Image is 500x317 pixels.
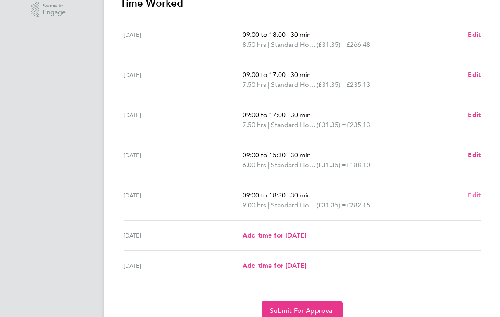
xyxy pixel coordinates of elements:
[243,71,286,79] span: 09:00 to 17:00
[468,111,481,119] span: Edit
[287,31,289,38] span: |
[268,161,269,169] span: |
[468,190,481,200] a: Edit
[468,150,481,160] a: Edit
[317,121,346,129] span: (£31.35) =
[271,40,317,50] span: Standard Hourly
[243,201,266,209] span: 9.00 hrs
[290,31,311,38] span: 30 min
[468,31,481,38] span: Edit
[43,2,66,9] span: Powered by
[124,30,243,50] div: [DATE]
[287,191,289,199] span: |
[317,81,346,89] span: (£31.35) =
[468,71,481,79] span: Edit
[268,41,269,48] span: |
[124,110,243,130] div: [DATE]
[317,41,346,48] span: (£31.35) =
[124,261,243,271] div: [DATE]
[270,307,334,315] span: Submit For Approval
[346,81,370,89] span: £235.13
[243,111,286,119] span: 09:00 to 17:00
[268,81,269,89] span: |
[271,80,317,90] span: Standard Hourly
[290,151,311,159] span: 30 min
[468,191,481,199] span: Edit
[346,161,370,169] span: £188.10
[468,110,481,120] a: Edit
[243,161,266,169] span: 6.00 hrs
[243,41,266,48] span: 8.50 hrs
[287,151,289,159] span: |
[124,150,243,170] div: [DATE]
[346,201,370,209] span: £282.15
[124,70,243,90] div: [DATE]
[317,201,346,209] span: (£31.35) =
[124,231,243,240] div: [DATE]
[243,231,306,239] span: Add time for [DATE]
[271,120,317,130] span: Standard Hourly
[43,9,66,16] span: Engage
[243,81,266,89] span: 7.50 hrs
[468,30,481,40] a: Edit
[243,121,266,129] span: 7.50 hrs
[290,111,311,119] span: 30 min
[268,121,269,129] span: |
[287,111,289,119] span: |
[243,261,306,271] a: Add time for [DATE]
[243,191,286,199] span: 09:00 to 18:30
[31,2,66,18] a: Powered byEngage
[287,71,289,79] span: |
[243,151,286,159] span: 09:00 to 15:30
[290,71,311,79] span: 30 min
[243,262,306,269] span: Add time for [DATE]
[346,121,370,129] span: £235.13
[271,200,317,210] span: Standard Hourly
[468,151,481,159] span: Edit
[290,191,311,199] span: 30 min
[243,31,286,38] span: 09:00 to 18:00
[271,160,317,170] span: Standard Hourly
[268,201,269,209] span: |
[243,231,306,240] a: Add time for [DATE]
[468,70,481,80] a: Edit
[124,190,243,210] div: [DATE]
[317,161,346,169] span: (£31.35) =
[346,41,370,48] span: £266.48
